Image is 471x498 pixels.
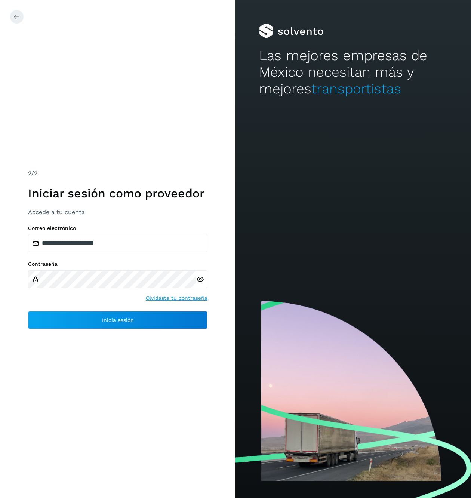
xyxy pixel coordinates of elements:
[146,294,207,302] a: Olvidaste tu contraseña
[28,169,207,178] div: /2
[259,47,447,97] h2: Las mejores empresas de México necesitan más y mejores
[28,311,207,329] button: Inicia sesión
[28,225,207,231] label: Correo electrónico
[28,186,207,200] h1: Iniciar sesión como proveedor
[311,81,401,97] span: transportistas
[28,261,207,267] label: Contraseña
[28,170,31,177] span: 2
[28,209,207,216] h3: Accede a tu cuenta
[102,317,134,323] span: Inicia sesión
